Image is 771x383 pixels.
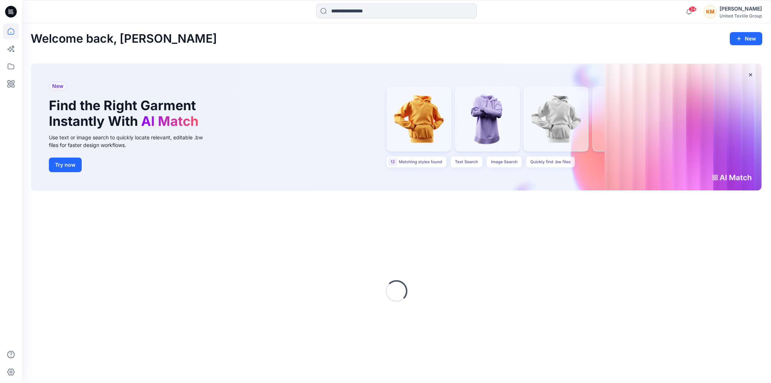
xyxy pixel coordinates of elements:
h2: Welcome back, [PERSON_NAME] [31,32,217,46]
button: New [730,32,762,45]
div: KM [704,5,717,18]
h1: Find the Right Garment Instantly With [49,98,202,129]
span: 34 [689,6,697,12]
div: United Textile Group [720,13,762,19]
div: [PERSON_NAME] [720,4,762,13]
span: New [52,82,63,90]
span: AI Match [141,113,198,129]
div: Use text or image search to quickly locate relevant, editable .bw files for faster design workflows. [49,134,213,149]
button: Try now [49,158,82,172]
